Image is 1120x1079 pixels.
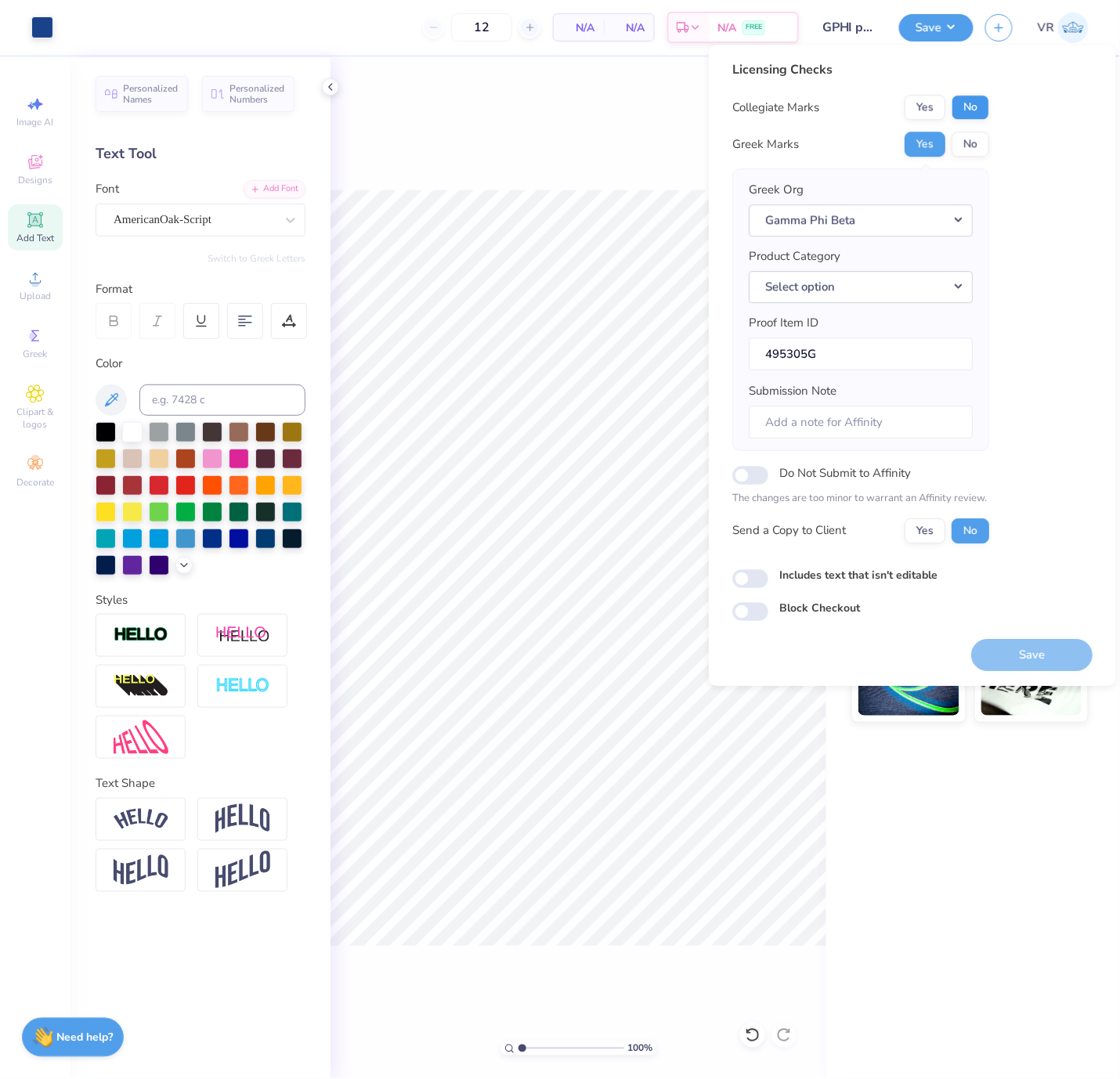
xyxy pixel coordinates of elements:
[732,60,989,79] div: Licensing Checks
[749,247,840,265] label: Product Category
[139,384,305,416] input: e.g. 7428 c
[899,14,974,41] button: Save
[1038,13,1089,43] a: VR
[779,567,938,583] label: Includes text that isn't editable
[96,355,305,373] div: Color
[208,252,305,265] button: Switch to Greek Letters
[905,95,945,120] button: Yes
[16,232,54,244] span: Add Text
[749,406,973,439] input: Add a note for Affinity
[952,518,989,543] button: No
[717,20,736,36] span: N/A
[114,626,168,644] img: Stroke
[732,135,799,153] div: Greek Marks
[229,83,285,105] span: Personalized Numbers
[16,476,54,489] span: Decorate
[746,22,762,33] span: FREE
[17,116,54,128] span: Image AI
[905,132,945,157] button: Yes
[23,348,48,360] span: Greek
[96,591,305,609] div: Styles
[779,600,860,616] label: Block Checkout
[451,13,512,41] input: – –
[732,99,819,117] div: Collegiate Marks
[8,406,63,431] span: Clipart & logos
[613,20,645,36] span: N/A
[952,95,989,120] button: No
[18,174,52,186] span: Designs
[215,677,270,695] img: Negative Space
[1038,19,1054,37] span: VR
[749,181,804,199] label: Greek Org
[114,674,168,699] img: 3d Illusion
[1058,13,1089,43] img: Val Rhey Lodueta
[779,463,911,483] label: Do Not Submit to Affinity
[57,1030,114,1045] strong: Need help?
[215,851,270,890] img: Rise
[244,180,305,198] div: Add Font
[96,180,119,198] label: Font
[123,83,179,105] span: Personalized Names
[96,143,305,164] div: Text Tool
[114,855,168,886] img: Flag
[215,626,270,645] img: Shadow
[732,522,846,540] div: Send a Copy to Client
[563,20,594,36] span: N/A
[811,12,887,43] input: Untitled Design
[749,382,836,400] label: Submission Note
[732,491,989,507] p: The changes are too minor to warrant an Affinity review.
[114,720,168,754] img: Free Distort
[114,809,168,830] img: Arc
[952,132,989,157] button: No
[749,271,973,303] button: Select option
[628,1041,653,1056] span: 100 %
[96,280,307,298] div: Format
[20,290,51,302] span: Upload
[749,314,818,332] label: Proof Item ID
[749,204,973,236] button: Gamma Phi Beta
[905,518,945,543] button: Yes
[215,804,270,834] img: Arch
[96,774,305,792] div: Text Shape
